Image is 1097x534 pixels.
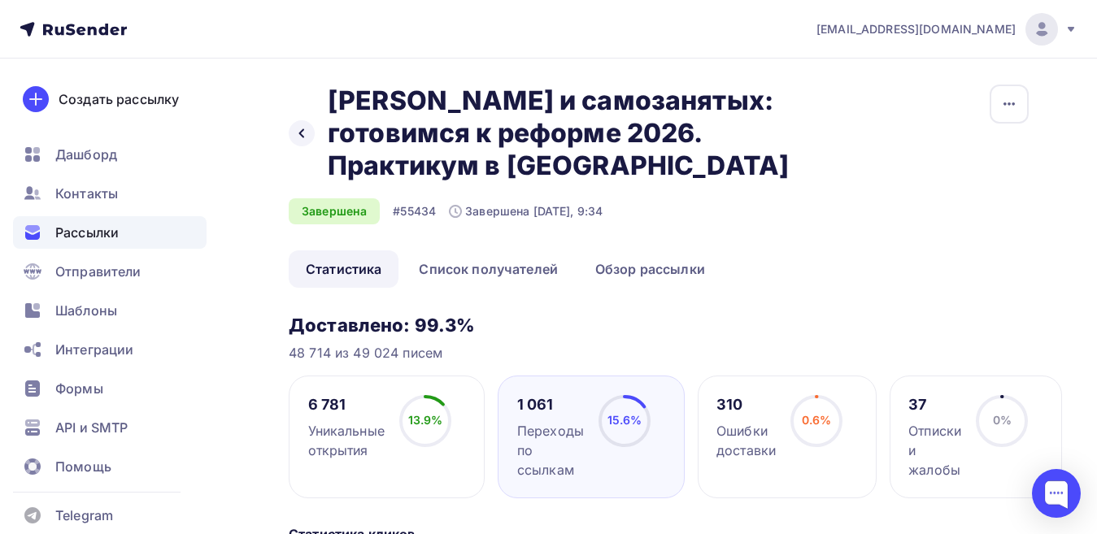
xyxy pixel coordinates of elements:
h3: Доставлено: 99.3% [289,314,1029,336]
div: Отписки и жалобы [908,421,961,480]
span: 13.9% [408,413,443,427]
a: Контакты [13,177,207,210]
a: Отправители [13,255,207,288]
div: Ошибки доставки [716,421,776,460]
span: API и SMTP [55,418,128,437]
span: Рассылки [55,223,119,242]
span: Шаблоны [55,301,117,320]
div: Переходы по ссылкам [517,421,584,480]
div: #55434 [393,203,436,219]
span: 0% [993,413,1012,427]
div: 48 714 из 49 024 писем [289,343,1029,363]
span: Дашборд [55,145,117,164]
a: Статистика [289,250,398,288]
span: [EMAIL_ADDRESS][DOMAIN_NAME] [816,21,1016,37]
div: 1 061 [517,395,584,415]
a: Формы [13,372,207,405]
span: Формы [55,379,103,398]
div: Создать рассылку [59,89,179,109]
a: Дашборд [13,138,207,171]
div: Завершена [DATE], 9:34 [449,203,603,219]
span: 0.6% [802,413,832,427]
a: Шаблоны [13,294,207,327]
span: Контакты [55,184,118,203]
a: [EMAIL_ADDRESS][DOMAIN_NAME] [816,13,1077,46]
a: Список получателей [402,250,575,288]
div: Уникальные открытия [308,421,385,460]
div: 310 [716,395,776,415]
div: 6 781 [308,395,385,415]
span: Отправители [55,262,141,281]
div: 37 [908,395,961,415]
a: Обзор рассылки [578,250,722,288]
a: Рассылки [13,216,207,249]
span: Помощь [55,457,111,476]
span: Интеграции [55,340,133,359]
span: Telegram [55,506,113,525]
h2: [PERSON_NAME] и самозанятых: готовимся к реформе 2026. Практикум в [GEOGRAPHIC_DATA] [328,85,819,182]
div: Завершена [289,198,380,224]
span: 15.6% [607,413,642,427]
